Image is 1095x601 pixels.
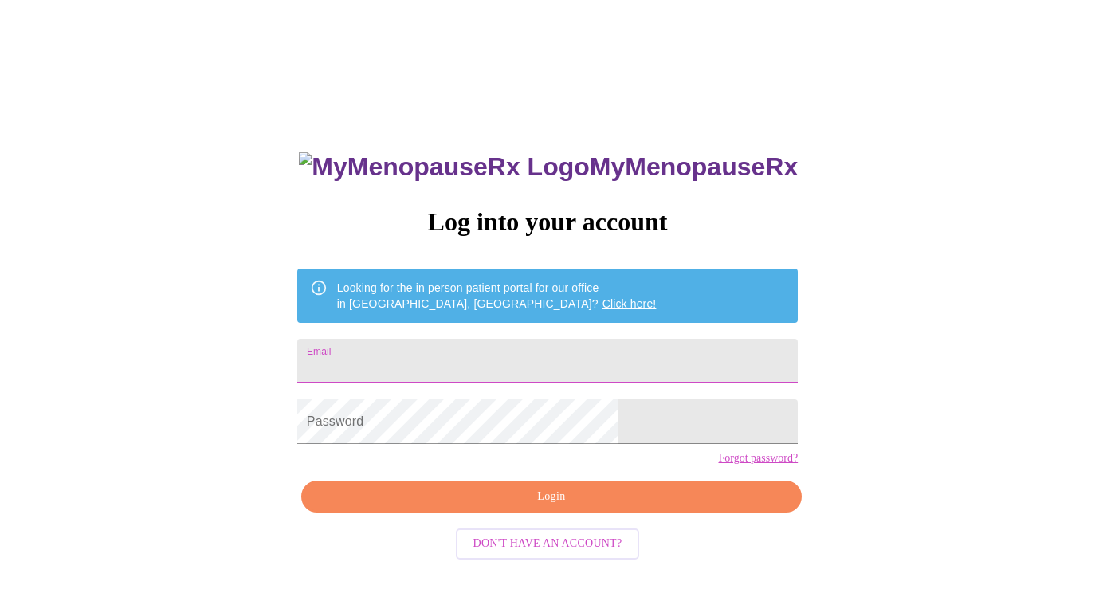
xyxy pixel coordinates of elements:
div: Looking for the in person patient portal for our office in [GEOGRAPHIC_DATA], [GEOGRAPHIC_DATA]? [337,273,657,318]
h3: Log into your account [297,207,798,237]
a: Click here! [602,297,657,310]
h3: MyMenopauseRx [299,152,798,182]
button: Login [301,481,802,513]
button: Don't have an account? [456,528,640,560]
img: MyMenopauseRx Logo [299,152,589,182]
a: Forgot password? [718,452,798,465]
a: Don't have an account? [452,536,644,549]
span: Login [320,487,783,507]
span: Don't have an account? [473,534,622,554]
